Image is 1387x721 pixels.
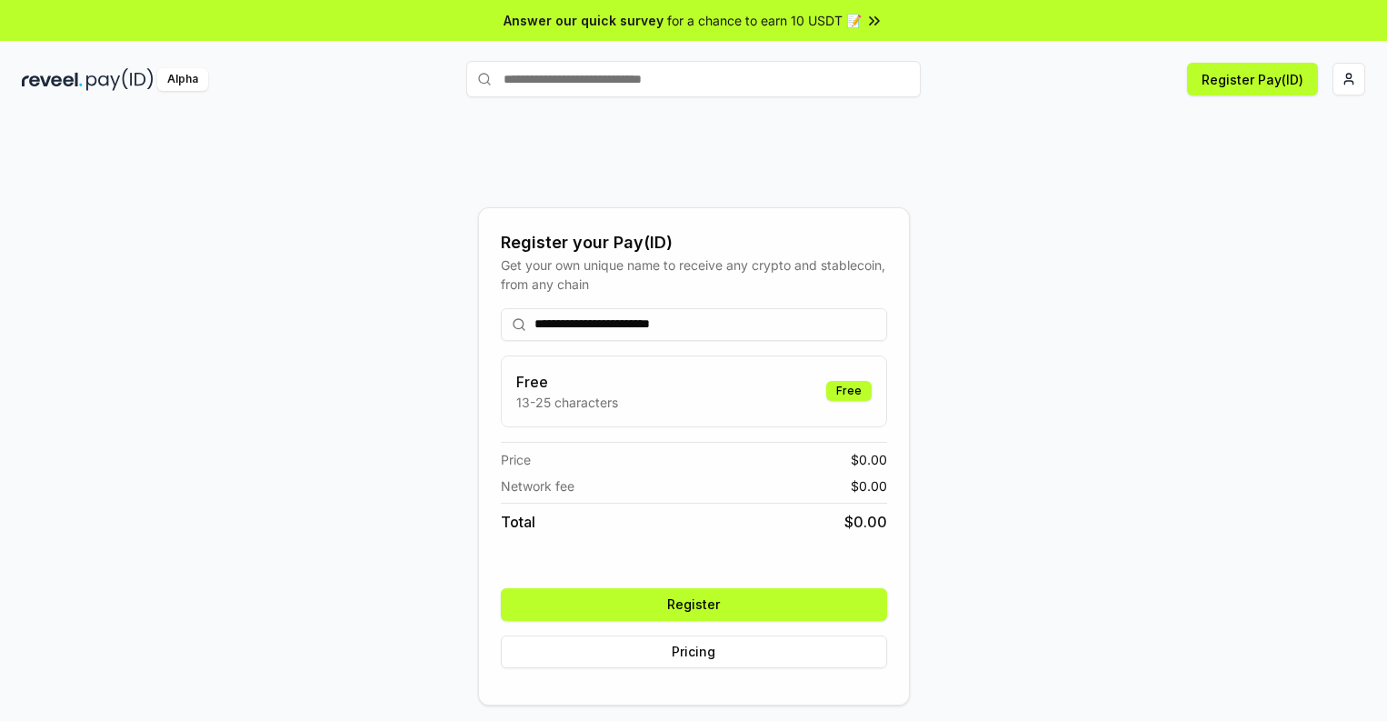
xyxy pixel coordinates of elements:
[1187,63,1318,95] button: Register Pay(ID)
[22,68,83,91] img: reveel_dark
[501,450,531,469] span: Price
[516,393,618,412] p: 13-25 characters
[501,636,887,668] button: Pricing
[501,476,574,496] span: Network fee
[826,381,872,401] div: Free
[844,511,887,533] span: $ 0.00
[851,450,887,469] span: $ 0.00
[851,476,887,496] span: $ 0.00
[86,68,154,91] img: pay_id
[501,255,887,294] div: Get your own unique name to receive any crypto and stablecoin, from any chain
[516,371,618,393] h3: Free
[504,11,664,30] span: Answer our quick survey
[667,11,862,30] span: for a chance to earn 10 USDT 📝
[501,230,887,255] div: Register your Pay(ID)
[157,68,208,91] div: Alpha
[501,511,535,533] span: Total
[501,588,887,621] button: Register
